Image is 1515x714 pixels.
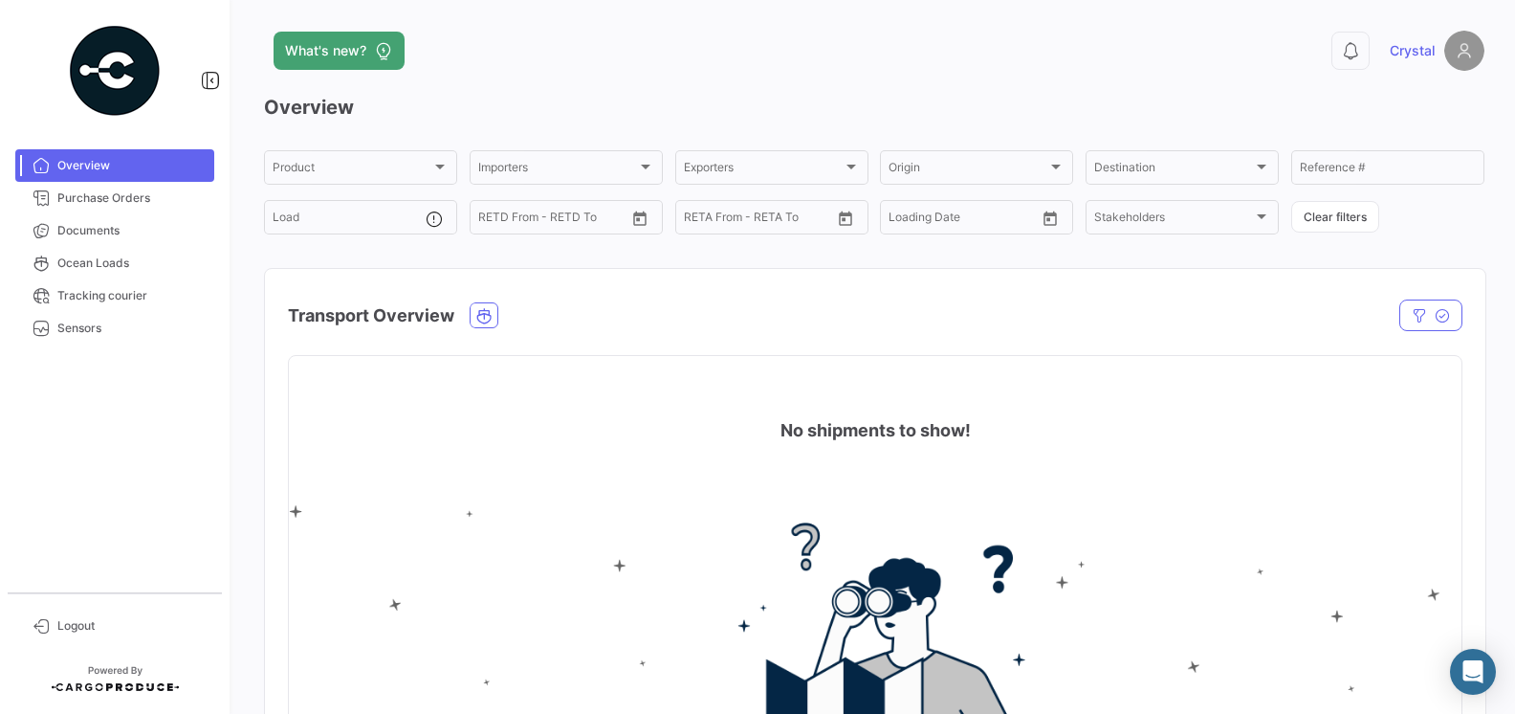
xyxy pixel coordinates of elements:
input: From [889,213,915,227]
a: Overview [15,149,214,182]
span: Origin [889,164,1047,177]
button: Clear filters [1291,201,1379,233]
div: Abrir Intercom Messenger [1450,649,1496,695]
h4: Transport Overview [288,302,454,329]
span: Ocean Loads [57,255,207,272]
input: To [518,213,588,227]
span: Purchase Orders [57,190,207,207]
a: Sensors [15,312,214,345]
span: Logout [57,617,207,635]
img: placeholder-user.png [1444,31,1484,71]
span: Sensors [57,320,207,337]
button: What's new? [274,32,405,70]
span: Exporters [684,164,843,177]
a: Tracking courier [15,279,214,312]
button: Open calendar [831,204,860,233]
input: From [478,213,505,227]
span: Documents [57,222,207,239]
h4: No shipments to show! [780,417,971,444]
h3: Overview [264,94,1484,121]
input: To [724,213,794,227]
button: Ocean [471,303,497,327]
span: Crystal [1390,41,1435,60]
img: powered-by.png [67,23,163,119]
input: To [929,213,999,227]
button: Open calendar [626,204,654,233]
span: Importers [478,164,637,177]
span: Stakeholders [1094,213,1253,227]
input: From [684,213,711,227]
span: Tracking courier [57,287,207,304]
a: Purchase Orders [15,182,214,214]
a: Documents [15,214,214,247]
a: Ocean Loads [15,247,214,279]
span: Product [273,164,431,177]
span: Destination [1094,164,1253,177]
span: What's new? [285,41,366,60]
span: Overview [57,157,207,174]
button: Open calendar [1036,204,1065,233]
